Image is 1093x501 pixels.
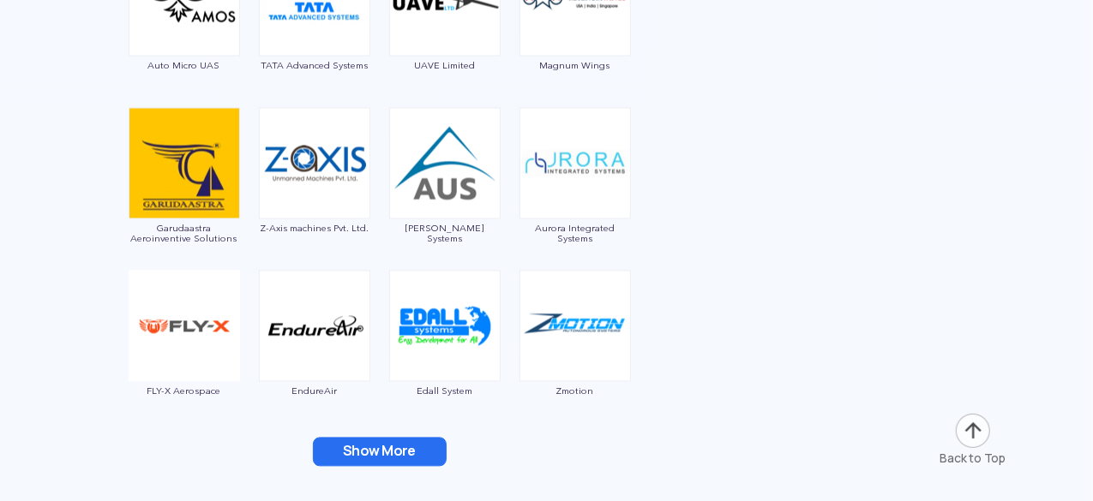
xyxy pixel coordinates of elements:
a: Aurora Integrated Systems [519,155,632,244]
span: Edall System [388,386,501,397]
a: EndureAir [258,318,371,397]
span: Zmotion [519,386,632,397]
span: Z-Axis machines Pvt. Ltd. [258,224,371,234]
a: Zmotion [519,318,632,397]
a: FLY-X Aerospace [128,318,241,397]
span: Garudaastra Aeroinventive Solutions [128,224,241,244]
a: Z-Axis machines Pvt. Ltd. [258,155,371,234]
div: Back to Top [940,450,1006,467]
img: ic_aarav.png [389,108,501,219]
button: Show More [313,438,447,467]
img: ic_arrow-up.png [954,412,992,450]
span: [PERSON_NAME] Systems [388,224,501,244]
span: Magnum Wings [519,61,632,71]
img: ic_endureair.png [259,271,370,382]
span: TATA Advanced Systems [258,61,371,71]
span: Aurora Integrated Systems [519,224,632,244]
img: ic_zaxis.png [259,108,370,219]
span: Auto Micro UAS [128,61,241,71]
a: [PERSON_NAME] Systems [388,155,501,244]
img: ic_zmotion.png [519,271,631,382]
img: ic_aurora.png [519,108,631,219]
img: img_flyx.png [129,271,240,382]
img: ic_edall.png [389,271,501,382]
span: EndureAir [258,386,371,397]
span: UAVE Limited [388,61,501,71]
a: Edall System [388,318,501,397]
img: ic_garudaastra.png [129,108,240,219]
span: FLY-X Aerospace [128,386,241,397]
a: Garudaastra Aeroinventive Solutions [128,155,241,244]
